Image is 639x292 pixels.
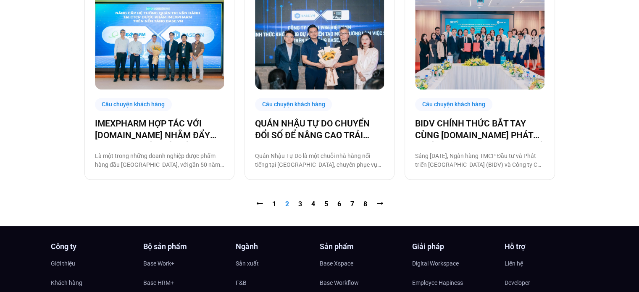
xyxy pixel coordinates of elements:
h4: Sản phẩm [320,243,404,250]
a: F&B [236,276,320,289]
span: Digital Workspace [412,257,459,270]
a: 8 [363,200,367,208]
a: QUÁN NHẬU TỰ DO CHUYỂN ĐỔI SỐ ĐỂ NÂNG CAO TRẢI NGHIỆM CHO 1000 NHÂN SỰ [255,118,384,141]
a: Employee Hapiness [412,276,496,289]
h4: Giải pháp [412,243,496,250]
a: 6 [337,200,341,208]
span: Employee Hapiness [412,276,463,289]
a: 5 [324,200,328,208]
a: Base Work+ [143,257,227,270]
a: IMEXPHARM HỢP TÁC VỚI [DOMAIN_NAME] NHẰM ĐẨY MẠNH CHUYỂN ĐỔI SỐ CHO VẬN HÀNH THÔNG MINH [95,118,224,141]
div: Câu chuyện khách hàng [255,98,332,111]
a: 4 [311,200,315,208]
h4: Bộ sản phẩm [143,243,227,250]
span: 2 [285,200,289,208]
h4: Công ty [51,243,135,250]
a: Base Workflow [320,276,404,289]
span: Khách hàng [51,276,82,289]
div: Câu chuyện khách hàng [95,98,172,111]
a: 1 [272,200,276,208]
div: Câu chuyện khách hàng [415,98,492,111]
nav: Pagination [84,199,555,209]
span: Base Xspace [320,257,353,270]
a: Base Xspace [320,257,404,270]
a: Khách hàng [51,276,135,289]
a: Digital Workspace [412,257,496,270]
a: ⭠ [256,200,263,208]
p: Sáng [DATE], Ngân hàng TMCP Đầu tư và Phát triển [GEOGRAPHIC_DATA] (BIDV) và Công ty Cổ phần Base... [415,152,544,169]
p: Là một trong những doanh nghiệp dược phẩm hàng đầu [GEOGRAPHIC_DATA], với gần 50 năm phát triển b... [95,152,224,169]
a: 3 [298,200,302,208]
a: 7 [350,200,354,208]
span: Giới thiệu [51,257,75,270]
span: Base Work+ [143,257,174,270]
span: Developer [505,276,530,289]
a: Base HRM+ [143,276,227,289]
h4: Hỗ trợ [505,243,589,250]
span: Liên hệ [505,257,523,270]
a: Developer [505,276,589,289]
span: F&B [236,276,247,289]
span: Base Workflow [320,276,359,289]
a: BIDV CHÍNH THỨC BẮT TAY CÙNG [DOMAIN_NAME] PHÁT TRIỂN GIẢI PHÁP TÀI CHÍNH SỐ TOÀN DIỆN CHO DOANH ... [415,118,544,141]
a: Liên hệ [505,257,589,270]
h4: Ngành [236,243,320,250]
a: Sản xuất [236,257,320,270]
a: ⭢ [376,200,383,208]
p: Quán Nhậu Tự Do là một chuỗi nhà hàng nổi tiếng tại [GEOGRAPHIC_DATA], chuyên phục vụ các món nhậ... [255,152,384,169]
span: Sản xuất [236,257,259,270]
a: Giới thiệu [51,257,135,270]
span: Base HRM+ [143,276,174,289]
